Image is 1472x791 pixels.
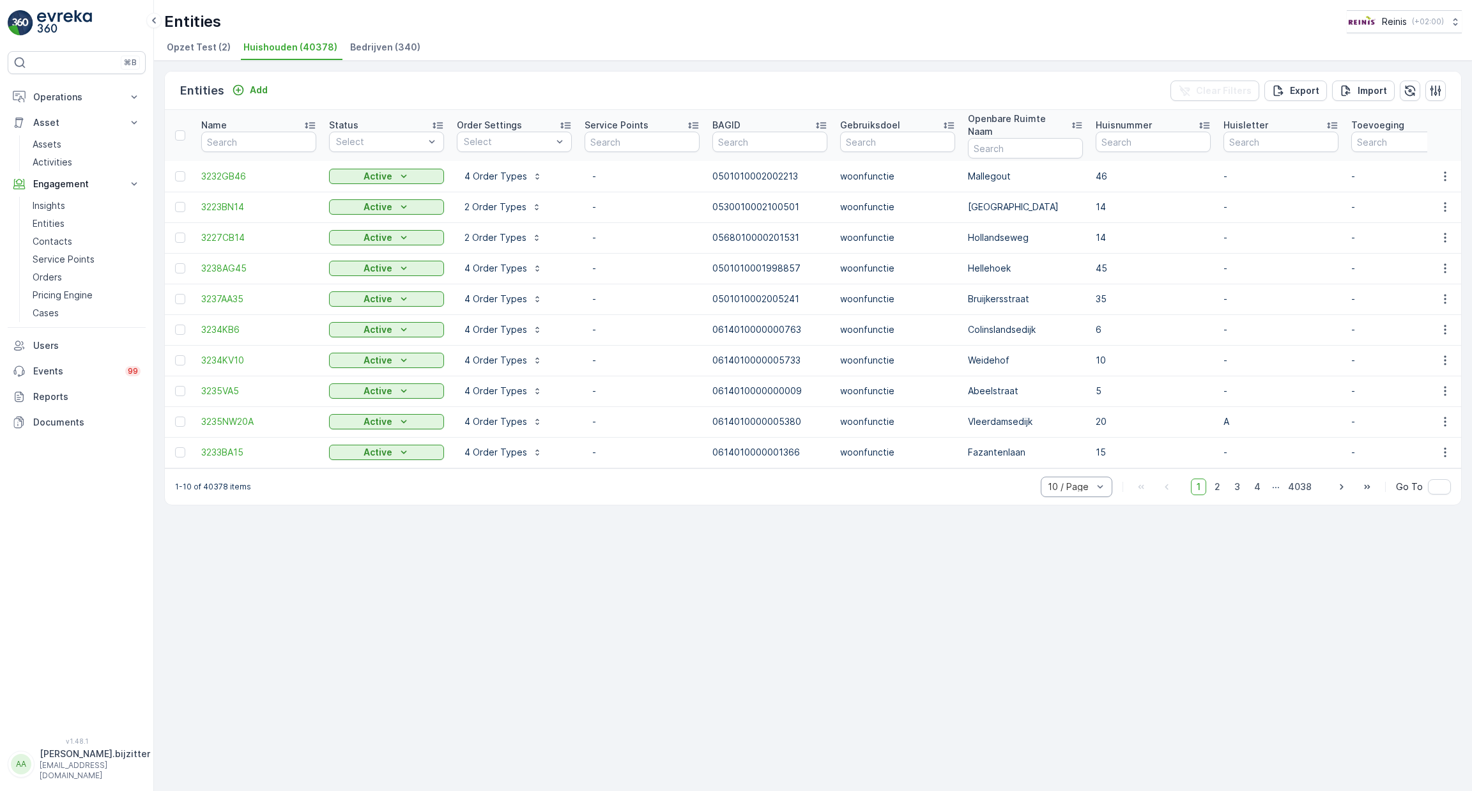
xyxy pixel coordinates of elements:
[329,353,444,368] button: Active
[1347,15,1377,29] img: Reinis-Logo-Vrijstaand_Tekengebied-1-copy2_aBO4n7j.png
[201,119,227,132] p: Name
[834,406,962,437] td: woonfunctie
[1170,81,1259,101] button: Clear Filters
[464,201,526,213] p: 2 Order Types
[1089,437,1217,468] td: 15
[201,170,316,183] span: 3232GB46
[227,82,273,98] button: Add
[1223,119,1268,132] p: Huisletter
[1089,345,1217,376] td: 10
[712,132,827,152] input: Search
[840,132,955,152] input: Search
[33,199,65,212] p: Insights
[1351,132,1466,152] input: Search
[329,291,444,307] button: Active
[464,231,526,244] p: 2 Order Types
[33,217,65,230] p: Entities
[33,235,72,248] p: Contacts
[1217,314,1345,345] td: -
[457,197,549,217] button: 2 Order Types
[464,354,527,367] p: 4 Order Types
[175,447,185,457] div: Toggle Row Selected
[364,354,392,367] p: Active
[243,41,337,54] span: Huishouden (40378)
[706,192,834,222] td: 0530010002100501
[201,415,316,428] a: 3235NW20A
[27,215,146,233] a: Entities
[40,760,150,781] p: [EMAIL_ADDRESS][DOMAIN_NAME]
[1382,15,1407,28] p: Reinis
[592,170,692,183] p: -
[834,192,962,222] td: woonfunctie
[457,258,550,279] button: 4 Order Types
[11,754,31,774] div: AA
[364,446,392,459] p: Active
[1089,222,1217,253] td: 14
[175,171,185,181] div: Toggle Row Selected
[834,161,962,192] td: woonfunctie
[464,262,527,275] p: 4 Order Types
[364,293,392,305] p: Active
[457,350,550,371] button: 4 Order Types
[464,323,527,336] p: 4 Order Types
[962,314,1089,345] td: Colinslandsedijk
[201,231,316,244] a: 3227CB14
[464,385,527,397] p: 4 Order Types
[201,446,316,459] a: 3233BA15
[329,230,444,245] button: Active
[962,345,1089,376] td: Weidehof
[329,414,444,429] button: Active
[464,415,527,428] p: 4 Order Types
[33,253,95,266] p: Service Points
[124,58,137,68] p: ⌘B
[706,437,834,468] td: 0614010000001366
[201,132,316,152] input: Search
[175,202,185,212] div: Toggle Row Selected
[834,284,962,314] td: woonfunctie
[201,201,316,213] span: 3223BN14
[834,314,962,345] td: woonfunctie
[1196,84,1252,97] p: Clear Filters
[33,271,62,284] p: Orders
[1089,376,1217,406] td: 5
[329,169,444,184] button: Active
[1272,479,1280,495] p: ...
[329,119,358,132] p: Status
[329,322,444,337] button: Active
[1290,84,1319,97] p: Export
[592,323,692,336] p: -
[1248,479,1266,495] span: 4
[27,153,146,171] a: Activities
[1191,479,1206,495] span: 1
[968,138,1083,158] input: Search
[1217,161,1345,192] td: -
[8,171,146,197] button: Engagement
[706,222,834,253] td: 0568010000201531
[968,112,1071,138] p: Openbare Ruimte Naam
[40,748,150,760] p: [PERSON_NAME].bijzitter
[128,366,138,376] p: 99
[201,385,316,397] a: 3235VA5
[1217,437,1345,468] td: -
[585,132,700,152] input: Search
[592,293,692,305] p: -
[175,417,185,427] div: Toggle Row Selected
[8,737,146,745] span: v 1.48.1
[33,156,72,169] p: Activities
[167,41,231,54] span: Opzet Test (2)
[336,135,424,148] p: Select
[1396,480,1423,493] span: Go To
[364,385,392,397] p: Active
[1223,132,1338,152] input: Search
[8,384,146,410] a: Reports
[592,415,692,428] p: -
[37,10,92,36] img: logo_light-DOdMpM7g.png
[329,383,444,399] button: Active
[962,284,1089,314] td: Bruijkersstraat
[464,293,527,305] p: 4 Order Types
[175,263,185,273] div: Toggle Row Selected
[706,161,834,192] td: 0501010002002213
[364,415,392,428] p: Active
